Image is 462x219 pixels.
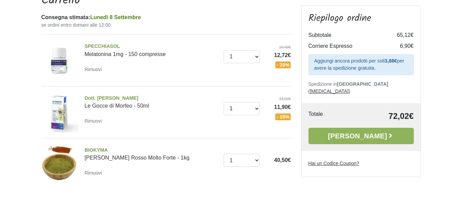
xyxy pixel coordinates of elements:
td: Subtotale [308,30,386,41]
strong: 3,88€ [385,58,397,64]
a: SPECCHIASOLMelatonina 1mg - 150 compresse [84,43,219,57]
h3: Riepilogo ordine [308,13,414,24]
td: Corriere Espresso [308,41,386,52]
span: Dott. [PERSON_NAME] [84,95,219,102]
td: Totale [308,110,347,122]
img: Henné Rosso Molto Forte - 1kg [39,144,80,184]
div: Aggiungi ancora prodotti per soli per avere la spedizione gratuita. [308,54,414,75]
a: Rimuovi [84,168,105,177]
a: [PERSON_NAME] [308,128,414,144]
span: SPECCHIASOL [84,43,219,50]
span: - 20% [275,61,291,68]
a: Rimuovi [84,65,105,73]
del: 15,90€ [265,44,291,50]
span: 40,50€ [274,157,291,163]
p: Spedizione in [308,81,414,95]
img: Le Gocce di Morfeo - 50ml [39,92,80,133]
small: Rimuovi [84,118,102,124]
td: 6,90€ [386,41,414,52]
a: Rimuovi [84,117,105,125]
small: se ordini entro domani alle 12:00 [41,22,291,29]
u: Hai un Codice Coupon? [308,161,359,166]
small: Rimuovi [84,170,102,176]
td: 72,02€ [347,110,414,122]
span: Lunedì 8 Settembre [90,14,141,20]
span: 11,90€ [265,103,291,111]
a: Dott. [PERSON_NAME]Le Gocce di Morfeo - 50ml [84,95,219,109]
a: BIOKYMA[PERSON_NAME] Rosso Molto Forte - 1kg [84,147,219,161]
img: Melatonina 1mg - 150 compresse [39,40,80,81]
div: Consegna stimata: [41,13,291,22]
b: [GEOGRAPHIC_DATA] [337,81,388,87]
label: Hai un Codice Coupon? [308,160,359,167]
span: 12,72€ [265,51,291,59]
td: 65,12€ [386,30,414,41]
a: ([MEDICAL_DATA]) [308,88,350,94]
del: 14,00€ [265,96,291,102]
small: Rimuovi [84,67,102,72]
span: BIOKYMA [84,147,219,154]
span: - 15% [275,113,291,120]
